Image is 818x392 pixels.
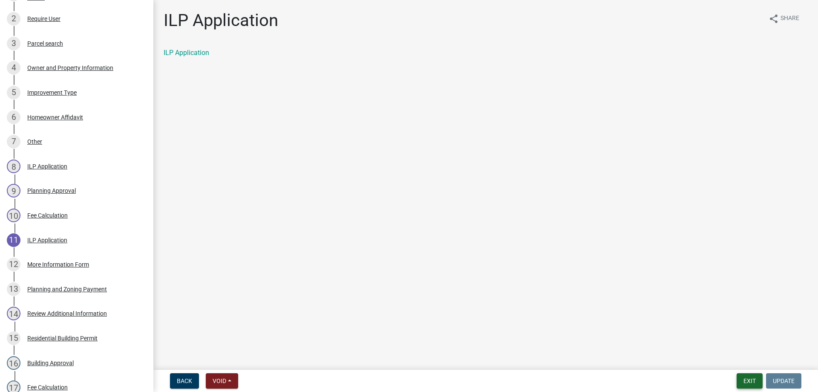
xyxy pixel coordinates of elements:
[7,184,20,197] div: 9
[773,377,795,384] span: Update
[27,65,113,71] div: Owner and Property Information
[7,86,20,99] div: 5
[27,286,107,292] div: Planning and Zoning Payment
[206,373,238,389] button: Void
[7,135,20,148] div: 7
[769,14,779,24] i: share
[27,311,107,317] div: Review Additional Information
[7,37,20,50] div: 3
[27,114,83,120] div: Homeowner Affidavit
[7,160,20,173] div: 8
[7,258,20,271] div: 12
[7,233,20,247] div: 11
[27,90,77,96] div: Improvement Type
[781,14,799,24] span: Share
[27,163,67,169] div: ILP Application
[762,10,806,27] button: shareShare
[177,377,192,384] span: Back
[27,237,67,243] div: ILP Application
[27,41,63,46] div: Parcel search
[27,16,60,22] div: Require User
[27,360,74,366] div: Building Approval
[164,49,209,57] a: ILP Application
[7,12,20,26] div: 2
[27,139,42,145] div: Other
[7,356,20,370] div: 16
[27,384,68,390] div: Fee Calculation
[27,188,76,194] div: Planning Approval
[766,373,801,389] button: Update
[7,209,20,222] div: 10
[7,110,20,124] div: 6
[170,373,199,389] button: Back
[164,10,278,31] h1: ILP Application
[7,307,20,320] div: 14
[27,212,68,218] div: Fee Calculation
[7,61,20,75] div: 4
[27,335,98,341] div: Residential Building Permit
[737,373,763,389] button: Exit
[7,331,20,345] div: 15
[213,377,226,384] span: Void
[7,282,20,296] div: 13
[27,261,89,267] div: More Information Form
